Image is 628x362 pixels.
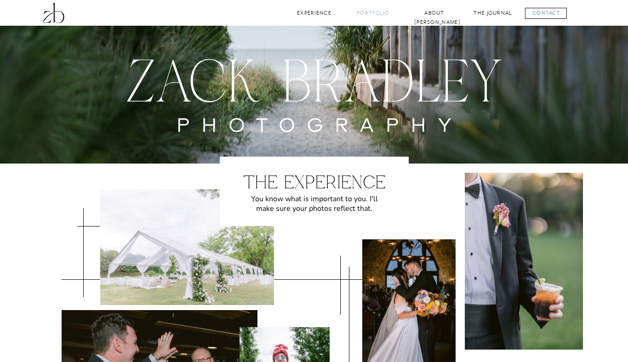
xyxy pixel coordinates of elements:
[243,194,386,219] p: You know what is important to you. I'll make sure your photos reflect that.
[296,9,333,17] a: Experience
[414,9,455,17] a: About [PERSON_NAME]
[354,9,392,17] a: Portfolio
[240,173,389,194] h1: The Experience
[473,9,513,17] a: The Journal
